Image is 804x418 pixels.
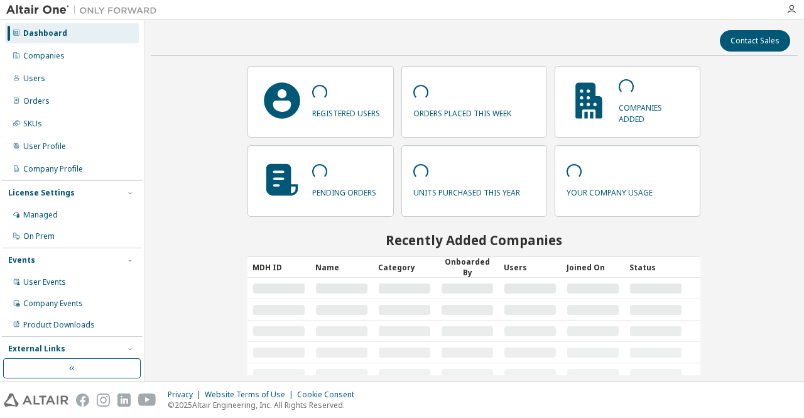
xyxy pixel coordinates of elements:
[23,277,66,287] div: User Events
[23,210,58,220] div: Managed
[297,390,362,400] div: Cookie Consent
[8,344,65,354] div: External Links
[23,96,50,106] div: Orders
[23,164,83,174] div: Company Profile
[619,99,688,124] p: companies added
[413,184,520,198] p: units purchased this year
[23,299,83,309] div: Company Events
[23,231,55,241] div: On Prem
[413,104,511,119] p: orders placed this week
[23,51,65,61] div: Companies
[378,257,431,277] div: Category
[97,393,110,407] img: instagram.svg
[76,393,89,407] img: facebook.svg
[312,184,376,198] p: pending orders
[253,257,305,277] div: MDH ID
[138,393,156,407] img: youtube.svg
[567,184,653,198] p: your company usage
[117,393,131,407] img: linkedin.svg
[23,74,45,84] div: Users
[23,320,95,330] div: Product Downloads
[629,257,682,277] div: Status
[504,257,557,277] div: Users
[720,30,790,52] button: Contact Sales
[23,119,42,129] div: SKUs
[567,257,619,277] div: Joined On
[312,104,380,119] p: registered users
[441,256,494,278] div: Onboarded By
[23,141,66,151] div: User Profile
[205,390,297,400] div: Website Terms of Use
[4,393,68,407] img: altair_logo.svg
[315,257,368,277] div: Name
[168,400,362,410] p: © 2025 Altair Engineering, Inc. All Rights Reserved.
[8,255,35,265] div: Events
[168,390,205,400] div: Privacy
[8,188,75,198] div: License Settings
[6,4,163,16] img: Altair One
[247,232,700,248] h2: Recently Added Companies
[23,28,67,38] div: Dashboard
